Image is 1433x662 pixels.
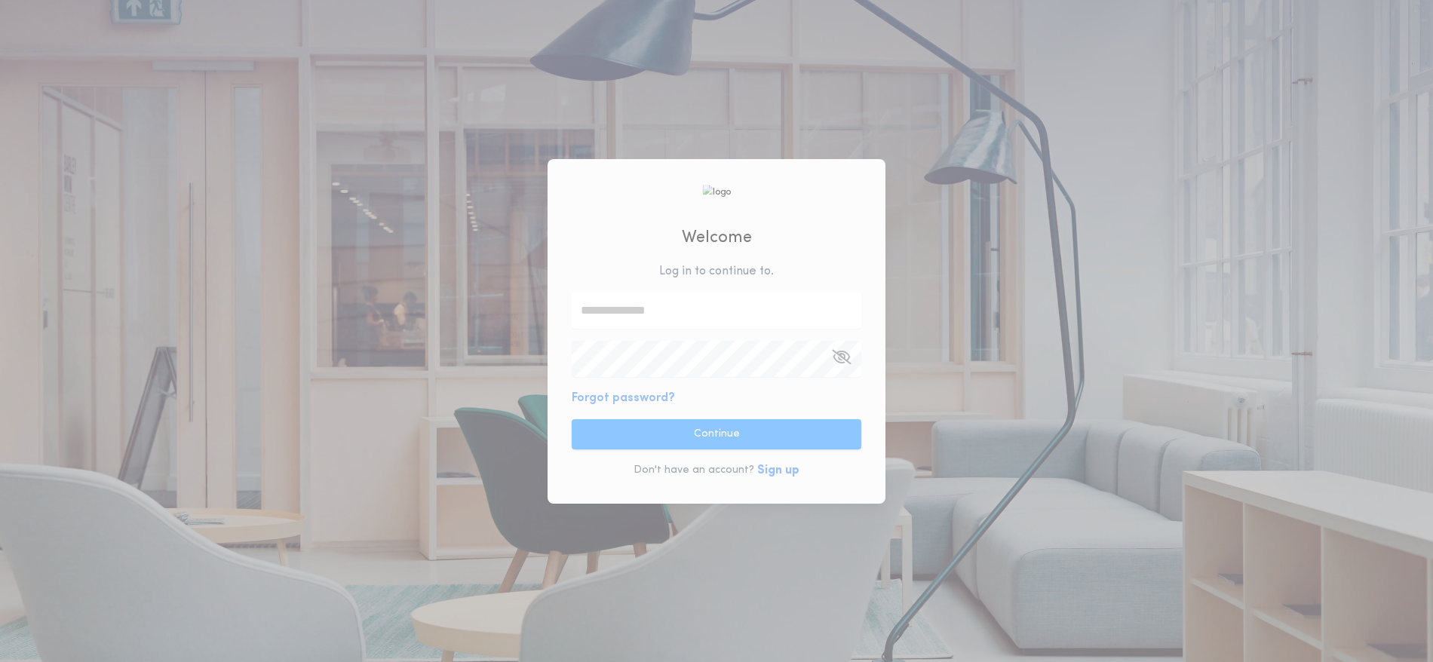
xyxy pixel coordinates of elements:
button: Continue [572,419,861,449]
p: Log in to continue to . [659,262,774,280]
p: Don't have an account? [634,463,754,478]
button: Forgot password? [572,389,675,407]
button: Sign up [757,461,799,480]
h2: Welcome [682,225,752,250]
img: logo [702,185,731,199]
